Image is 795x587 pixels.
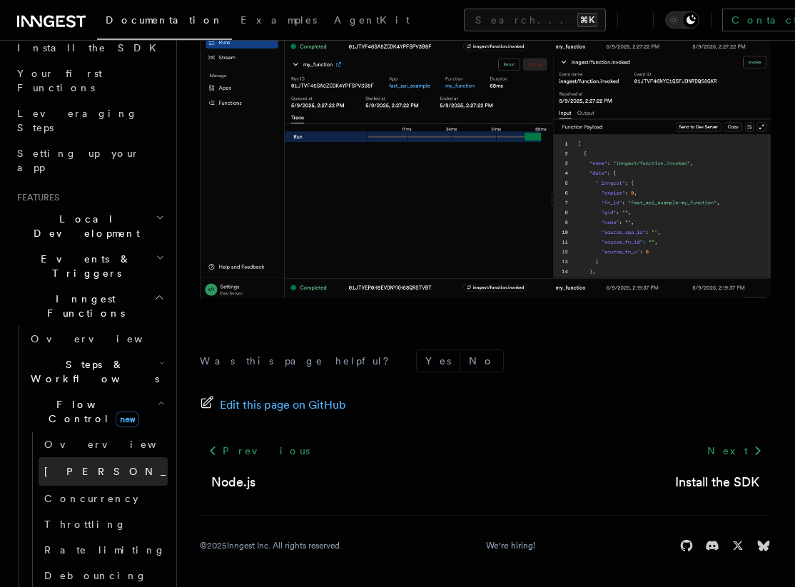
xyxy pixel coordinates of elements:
[25,352,168,392] button: Steps & Workflows
[44,493,138,504] span: Concurrency
[25,392,168,432] button: Flow Controlnew
[11,212,156,240] span: Local Development
[39,432,168,457] a: Overview
[116,412,139,427] span: new
[44,466,253,477] span: [PERSON_NAME]
[200,438,318,464] a: Previous
[417,350,460,372] button: Yes
[17,148,140,173] span: Setting up your app
[232,4,325,39] a: Examples
[11,246,168,286] button: Events & Triggers
[325,4,418,39] a: AgentKit
[11,206,168,246] button: Local Development
[44,570,147,581] span: Debouncing
[44,439,191,450] span: Overview
[39,511,168,537] a: Throttling
[464,9,606,31] button: Search...⌘K
[31,333,178,344] span: Overview
[39,537,168,563] a: Rate limiting
[25,397,157,426] span: Flow Control
[25,357,159,386] span: Steps & Workflows
[44,519,126,530] span: Throttling
[17,108,138,133] span: Leveraging Steps
[200,354,399,368] p: Was this page helpful?
[200,540,342,551] div: © 2025 Inngest Inc. All rights reserved.
[11,61,168,101] a: Your first Functions
[211,472,255,492] a: Node.js
[460,350,503,372] button: No
[200,395,346,415] a: Edit this page on GitHub
[11,192,59,203] span: Features
[11,35,168,61] a: Install the SDK
[577,13,597,27] kbd: ⌘K
[44,544,166,556] span: Rate limiting
[11,141,168,180] a: Setting up your app
[220,395,346,415] span: Edit this page on GitHub
[665,11,699,29] button: Toggle dark mode
[17,42,165,53] span: Install the SDK
[11,292,154,320] span: Inngest Functions
[17,68,102,93] span: Your first Functions
[11,252,156,280] span: Events & Triggers
[97,4,232,40] a: Documentation
[106,14,223,26] span: Documentation
[11,101,168,141] a: Leveraging Steps
[11,286,168,326] button: Inngest Functions
[39,457,168,486] a: [PERSON_NAME]
[39,486,168,511] a: Concurrency
[334,14,410,26] span: AgentKit
[25,326,168,352] a: Overview
[240,14,317,26] span: Examples
[675,472,759,492] a: Install the SDK
[699,438,771,464] a: Next
[486,540,535,551] a: We're hiring!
